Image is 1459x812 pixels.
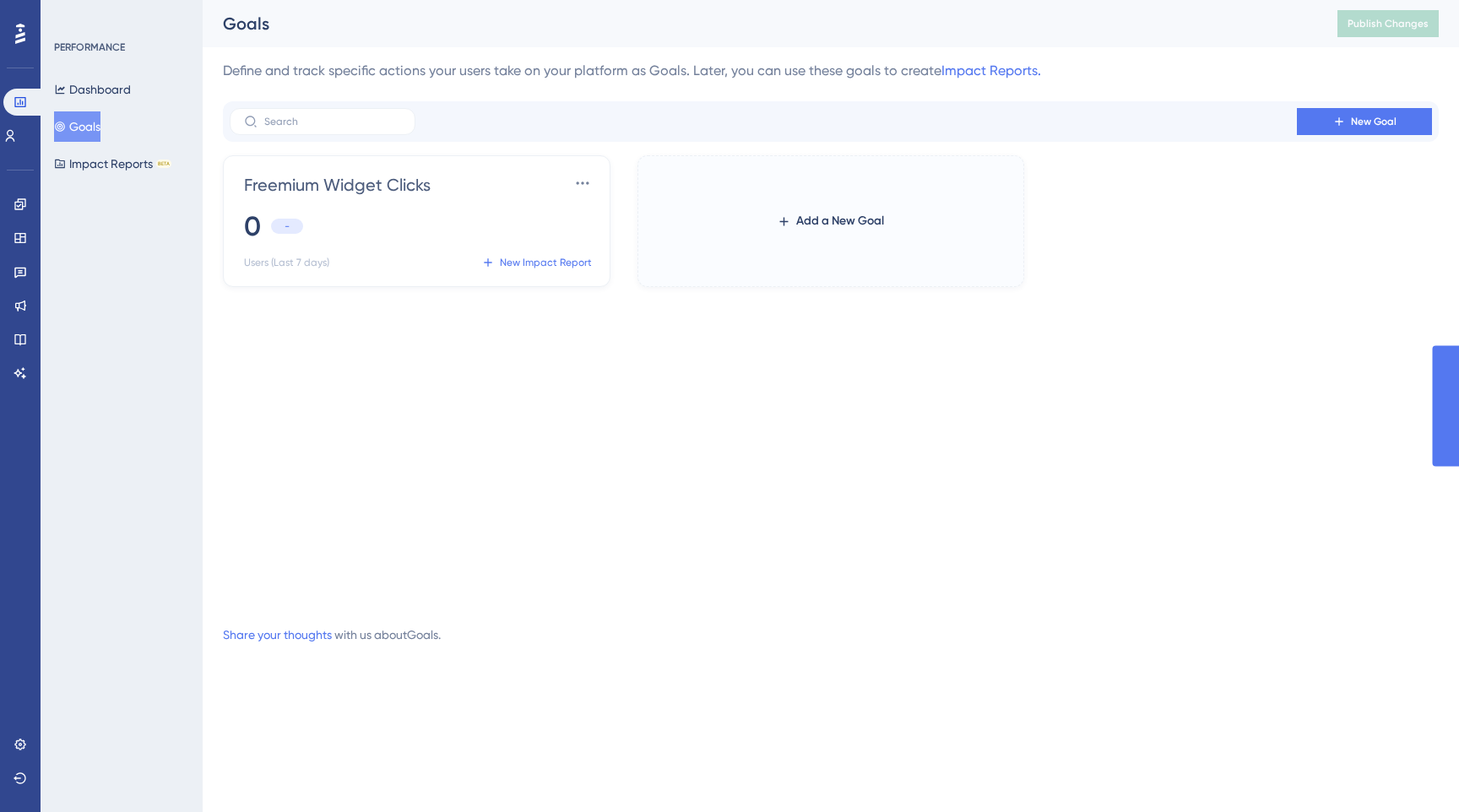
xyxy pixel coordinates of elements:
span: Freemium Widget Clicks [244,173,431,197]
span: New Goal [1351,115,1397,128]
div: with us about Goals . [223,625,441,645]
span: Publish Changes [1348,17,1429,30]
button: Dashboard [54,74,131,105]
div: Goals [223,12,1295,35]
div: PERFORMANCE [54,41,125,54]
span: 0 [244,208,261,245]
button: New Impact Report [478,249,596,276]
span: Add a New Goal [796,211,884,231]
iframe: UserGuiding AI Assistant Launcher [1388,745,1439,796]
button: New Goal [1297,108,1432,135]
span: - [285,219,290,233]
button: Publish Changes [1337,10,1439,37]
span: New Impact Report [500,256,592,269]
input: Search [264,116,401,127]
a: Share your thoughts [223,628,332,641]
a: Impact Reports. [941,62,1041,78]
button: Add a New Goal [777,206,884,236]
div: Define and track specific actions your users take on your platform as Goals. Later, you can use t... [223,61,1439,81]
span: Users (Last 7 days) [244,256,329,269]
button: Impact ReportsBETA [54,149,171,179]
div: BETA [156,160,171,168]
button: Goals [54,111,100,142]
